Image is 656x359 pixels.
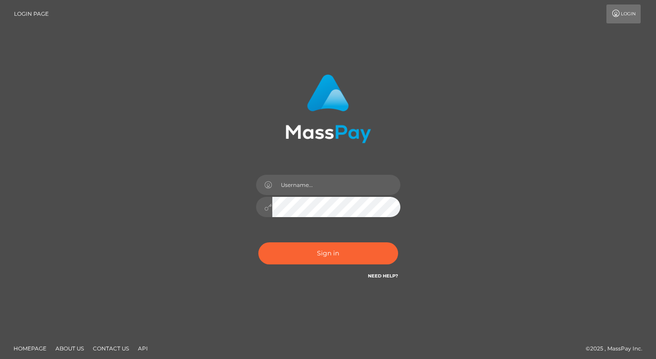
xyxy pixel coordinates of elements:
img: MassPay Login [285,74,371,143]
a: About Us [52,341,87,355]
a: Homepage [10,341,50,355]
button: Sign in [258,242,398,264]
a: API [134,341,151,355]
a: Login [606,5,641,23]
input: Username... [272,175,400,195]
a: Login Page [14,5,49,23]
div: © 2025 , MassPay Inc. [586,344,649,354]
a: Need Help? [368,273,398,279]
a: Contact Us [89,341,133,355]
